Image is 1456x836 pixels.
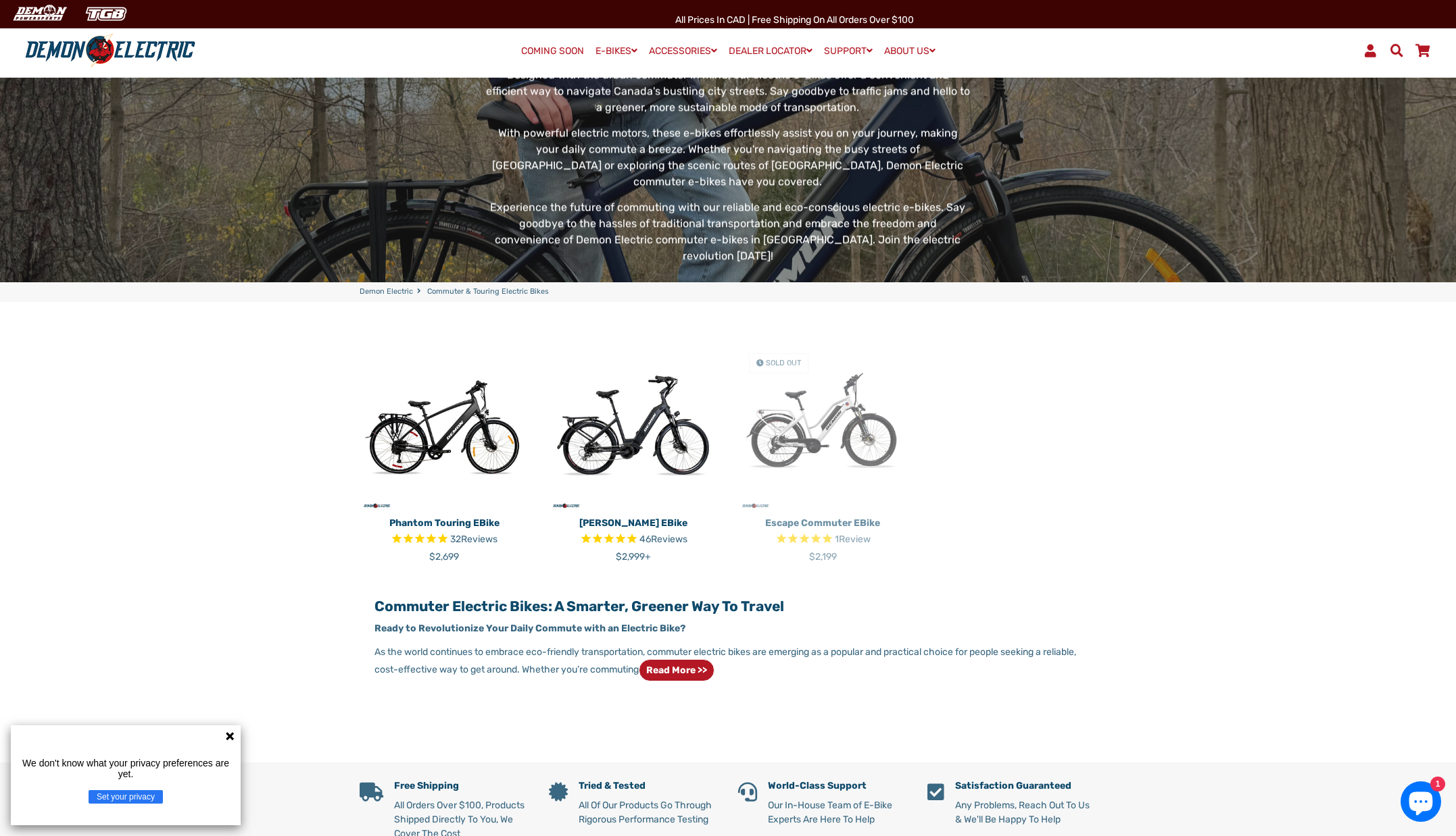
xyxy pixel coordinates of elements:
[839,533,871,545] span: Review
[768,781,907,792] h5: World-Class Support
[724,41,817,61] a: DEALER LOCATOR
[549,511,718,564] a: [PERSON_NAME] eBike Rated 4.6 out of 5 stars 46 reviews $2,999+
[16,758,235,779] p: We don't know what your privacy preferences are yet.
[591,41,642,61] a: E-BIKES
[450,533,498,545] span: 32 reviews
[360,516,529,530] p: Phantom Touring eBike
[738,342,907,511] a: Escape Commuter eBike - Demon Electric Sold Out
[360,286,413,298] a: Demon Electric
[738,342,907,511] img: Escape Commuter eBike - Demon Electric
[549,342,718,511] img: Tronio Commuter eBike - Demon Electric
[738,532,907,548] span: Rated 5.0 out of 5 stars 1 reviews
[955,781,1096,792] h5: Satisfaction Guaranteed
[20,33,200,68] img: Demon Electric logo
[374,623,685,634] strong: Ready to Revolutionize Your Daily Commute with an Electric Bike?
[549,516,718,530] p: [PERSON_NAME] eBike
[360,511,529,564] a: Phantom Touring eBike Rated 4.8 out of 5 stars 32 reviews $2,699
[1397,781,1445,825] inbox-online-store-chat: Shopify online store chat
[819,41,877,61] a: SUPPORT
[809,551,837,563] span: $2,199
[394,781,529,792] h5: Free Shipping
[835,533,871,545] span: 1 reviews
[516,42,589,61] a: COMING SOON
[486,67,971,115] p: Designed with the urban commuter in mind, our electric e-bikes offer a convenient and efficient w...
[360,532,529,548] span: Rated 4.8 out of 5 stars 32 reviews
[651,533,687,545] span: Reviews
[675,14,914,26] span: All Prices in CAD | Free shipping on all orders over $100
[646,664,707,676] strong: Read more >>
[738,511,907,564] a: Escape Commuter eBike Rated 5.0 out of 5 stars 1 reviews $2,199
[78,3,134,25] img: TGB Canada
[360,342,529,511] img: Phantom Touring eBike - Demon Electric
[486,199,971,264] p: Experience the future of commuting with our reliable and eco-conscious electric e-bikes. Say good...
[89,790,163,804] button: Set your privacy
[429,551,459,563] span: $2,699
[427,286,549,298] span: Commuter & Touring Electric Bikes
[7,3,72,25] img: Demon Electric
[486,125,971,190] p: With powerful electric motors, these e-bikes effortlessly assist you on your journey, making your...
[374,598,784,615] strong: Commuter Electric Bikes: A Smarter, Greener Way to Travel
[616,551,651,563] span: $2,999+
[374,645,1082,681] p: As the world continues to embrace eco-friendly transportation, commuter electric bikes are emergi...
[738,516,907,530] p: Escape Commuter eBike
[768,798,907,827] p: Our In-House Team of E-Bike Experts Are Here To Help
[579,798,718,827] p: All Of Our Products Go Through Rigorous Performance Testing
[639,533,687,545] span: 46 reviews
[461,533,498,545] span: Reviews
[549,532,718,548] span: Rated 4.6 out of 5 stars 46 reviews
[644,41,722,61] a: ACCESSORIES
[766,359,801,367] span: Sold Out
[879,41,940,61] a: ABOUT US
[955,798,1096,827] p: Any Problems, Reach Out To Us & We'll Be Happy To Help
[579,781,718,792] h5: Tried & Tested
